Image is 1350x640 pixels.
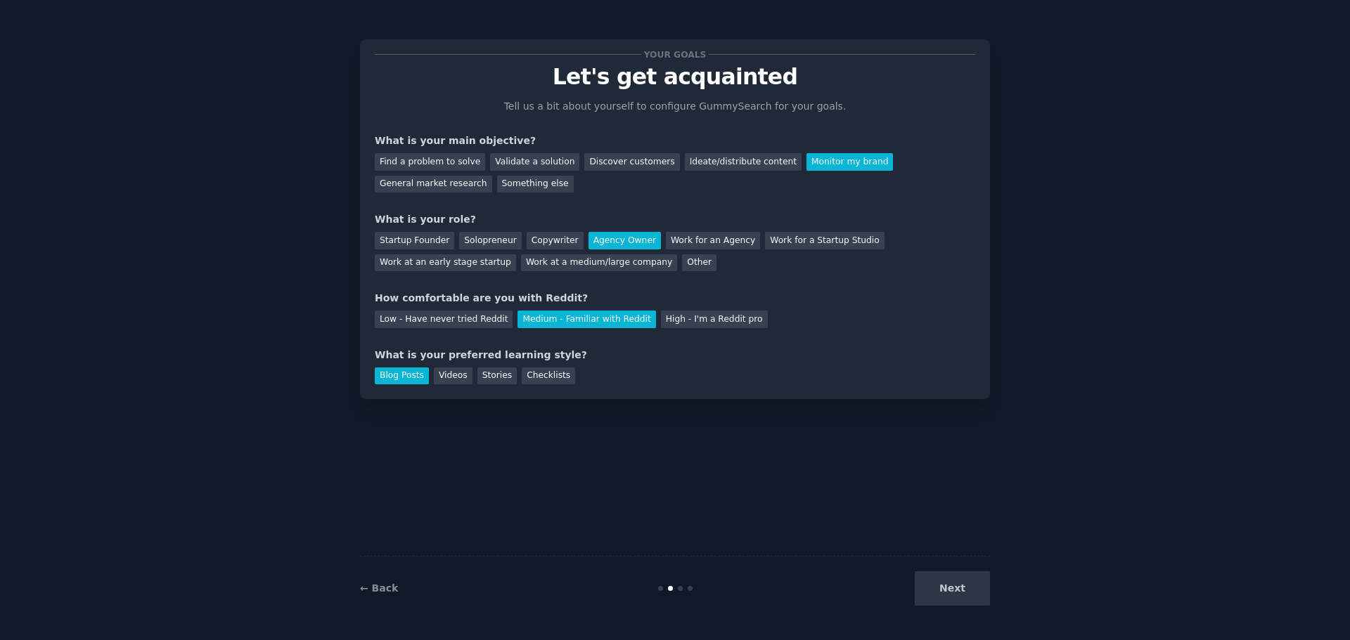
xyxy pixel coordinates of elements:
div: Monitor my brand [806,153,893,171]
div: Something else [497,176,574,193]
div: Discover customers [584,153,679,171]
div: High - I'm a Reddit pro [661,311,768,328]
div: Other [682,254,716,272]
div: Medium - Familiar with Reddit [517,311,655,328]
div: Solopreneur [459,232,521,249]
div: What is your role? [375,212,975,227]
div: Agency Owner [589,232,661,249]
div: Startup Founder [375,232,454,249]
p: Tell us a bit about yourself to configure GummySearch for your goals. [498,99,852,114]
div: Validate a solution [490,153,579,171]
div: How comfortable are you with Reddit? [375,291,975,306]
div: What is your preferred learning style? [375,348,975,363]
div: Checklists [522,367,575,385]
div: Find a problem to solve [375,153,485,171]
div: Work at an early stage startup [375,254,516,272]
div: General market research [375,176,492,193]
div: Low - Have never tried Reddit [375,311,513,328]
p: Let's get acquainted [375,65,975,89]
span: Your goals [641,47,709,62]
div: Videos [434,367,472,385]
div: Stories [477,367,517,385]
div: Work for a Startup Studio [765,232,884,249]
div: Blog Posts [375,367,429,385]
div: Ideate/distribute content [685,153,802,171]
div: Work at a medium/large company [521,254,677,272]
div: Work for an Agency [666,232,760,249]
a: ← Back [360,582,398,594]
div: Copywriter [527,232,584,249]
div: What is your main objective? [375,133,975,148]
